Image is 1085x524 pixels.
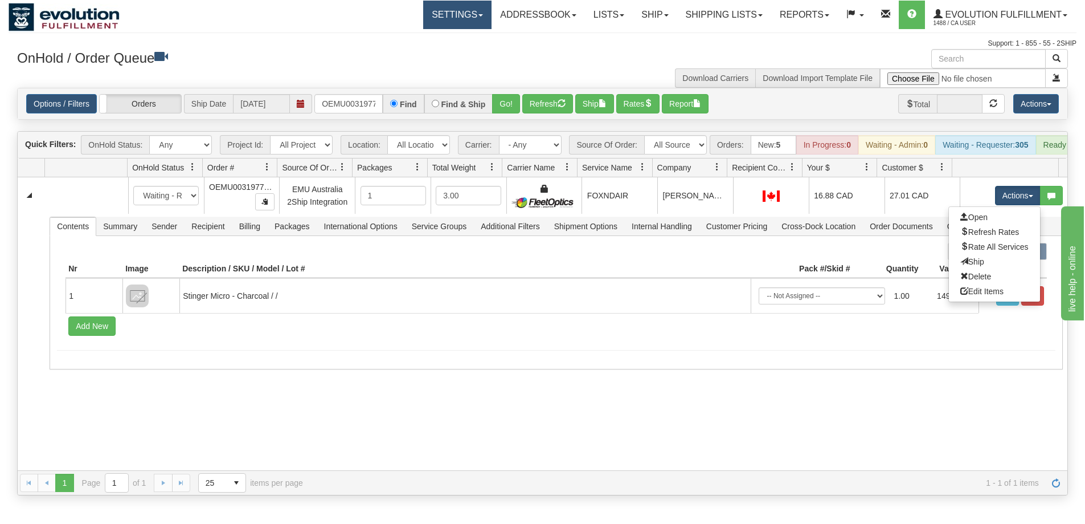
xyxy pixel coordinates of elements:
span: Page 1 [55,474,73,492]
strong: 0 [846,140,851,149]
div: In Progress: [796,135,858,155]
span: Evolution Fulfillment [943,10,1062,19]
button: Add New [68,316,116,336]
a: Addressbook [492,1,585,29]
label: Find & Ship [441,100,486,108]
span: Source Of Order [282,162,338,173]
strong: 5 [776,140,781,149]
span: 25 [206,477,220,489]
h3: OnHold / Order Queue [17,49,534,66]
button: Ship [575,94,614,113]
span: Recipient Country [732,162,788,173]
span: OnHold Status: [81,135,149,155]
span: Refresh Rates [960,228,1019,237]
span: Order Documents [863,217,939,235]
img: 8DAB37Fk3hKpn3AAAAAElFTkSuQmCC [126,285,149,307]
th: Value [922,260,978,278]
a: Total Weight filter column settings [482,157,502,177]
span: Cross-Dock Location [775,217,862,235]
a: Source Of Order filter column settings [333,157,352,177]
button: Rates [616,94,660,113]
span: Location: [341,135,387,155]
strong: 0 [923,140,928,149]
div: Waiting - Requester: [935,135,1035,155]
a: Open [949,210,1040,225]
button: Report [662,94,709,113]
span: Delete [960,272,991,281]
input: Page 1 [105,474,128,492]
a: Ship [633,1,677,29]
a: Recipient Country filter column settings [783,157,802,177]
span: Page sizes drop down [198,473,246,493]
span: Billing [232,217,267,235]
span: items per page [198,473,303,493]
span: Rate All Services [960,242,1029,251]
span: Recipient [185,217,231,235]
label: Quick Filters: [25,139,76,150]
span: Additional Filters [474,217,547,235]
span: International Options [317,217,404,235]
span: Ship [960,257,984,266]
td: 1.00 [890,283,933,309]
span: Summary [96,217,144,235]
span: Your $ [807,162,830,173]
a: Evolution Fulfillment 1488 / CA User [925,1,1076,29]
span: Custom Field [940,217,1001,235]
span: OEMU0031977001 [209,182,277,192]
td: [PERSON_NAME] [657,177,733,214]
span: Packages [268,217,316,235]
a: Reports [771,1,838,29]
span: Company [657,162,691,173]
span: Source Of Order: [569,135,644,155]
td: 149.95 [932,283,976,309]
th: Pack #/Skid # [751,260,853,278]
span: Edit Items [960,287,1004,296]
a: Packages filter column settings [408,157,427,177]
span: Sender [145,217,184,235]
span: Project Id: [220,135,270,155]
td: 16.88 CAD [809,177,885,214]
button: Search [1045,49,1068,68]
span: OnHold Status [132,162,184,173]
span: Total Weight [432,162,476,173]
span: Carrier Name [507,162,555,173]
span: Service Groups [405,217,473,235]
span: Customer $ [882,162,923,173]
th: Image [122,260,179,278]
div: New: [751,135,796,155]
input: Import [880,68,1046,88]
a: Download Carriers [682,74,748,83]
th: Nr [65,260,122,278]
img: logo1488.jpg [9,3,120,31]
a: Your $ filter column settings [857,157,877,177]
a: Service Name filter column settings [633,157,652,177]
span: 1488 / CA User [933,18,1019,29]
span: Order # [207,162,234,173]
td: 27.01 CAD [885,177,960,214]
span: Total [898,94,937,113]
label: Documents [948,243,995,260]
a: Carrier Name filter column settings [558,157,577,177]
span: Ship Date [184,94,233,113]
span: Contents [50,217,96,235]
a: Download Import Template File [763,74,873,83]
input: Search [931,49,1046,68]
a: Options / Filters [26,94,97,113]
input: Order # [314,94,383,113]
td: 1 [65,278,122,313]
div: EMU Australia 2Ship Integration [285,183,350,209]
strong: 305 [1015,140,1028,149]
th: Quantity [853,260,922,278]
td: FOXNDAIR [582,177,657,214]
a: Shipping lists [677,1,771,29]
iframe: chat widget [1059,204,1084,320]
a: Order # filter column settings [257,157,277,177]
button: Copy to clipboard [255,193,275,210]
label: Find [400,100,417,108]
img: FleetOptics Inc. [511,197,577,208]
a: Company filter column settings [707,157,727,177]
span: Internal Handling [625,217,699,235]
div: grid toolbar [18,132,1067,159]
button: Actions [995,186,1041,205]
div: live help - online [9,7,105,21]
